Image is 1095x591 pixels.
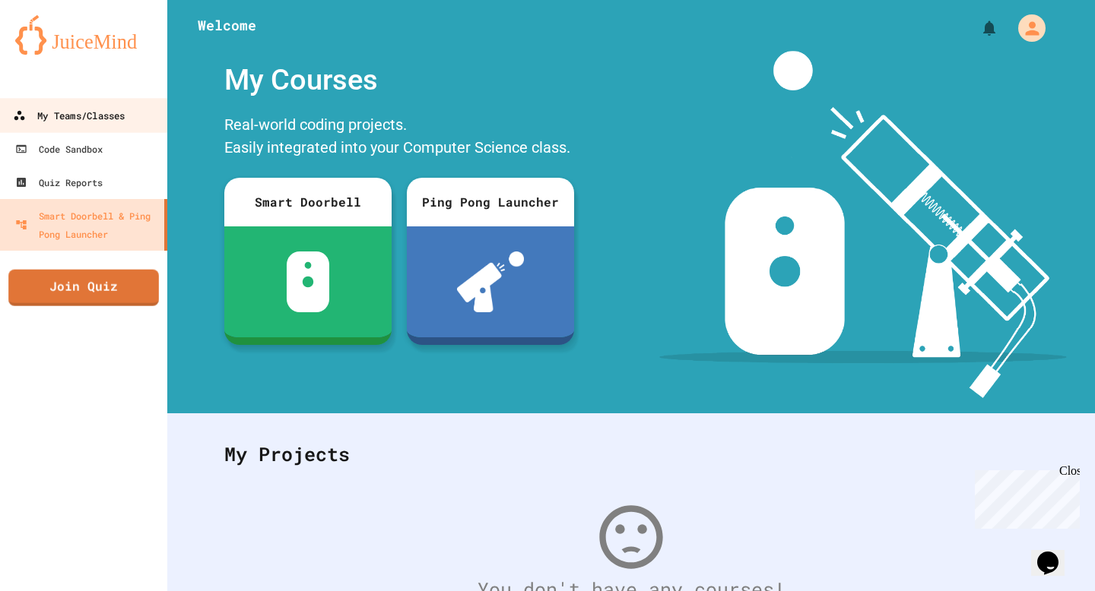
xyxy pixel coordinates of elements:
[217,51,582,109] div: My Courses
[8,270,159,306] a: Join Quiz
[13,106,125,125] div: My Teams/Classes
[15,140,103,158] div: Code Sandbox
[952,15,1002,41] div: My Notifications
[6,6,105,96] div: Chat with us now!Close
[15,207,158,243] div: Smart Doorbell & Ping Pong Launcher
[287,251,330,312] img: sdb-white.svg
[407,178,574,226] div: Ping Pong Launcher
[1031,530,1080,576] iframe: chat widget
[15,173,103,191] div: Quiz Reports
[15,15,152,55] img: logo-orange.svg
[209,425,1053,484] div: My Projects
[457,251,525,312] img: ppl-with-ball.png
[659,51,1067,398] img: banner-image-my-projects.png
[1002,11,1049,46] div: My Account
[969,464,1080,529] iframe: chat widget
[224,178,392,226] div: Smart Doorbell
[217,109,582,166] div: Real-world coding projects. Easily integrated into your Computer Science class.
